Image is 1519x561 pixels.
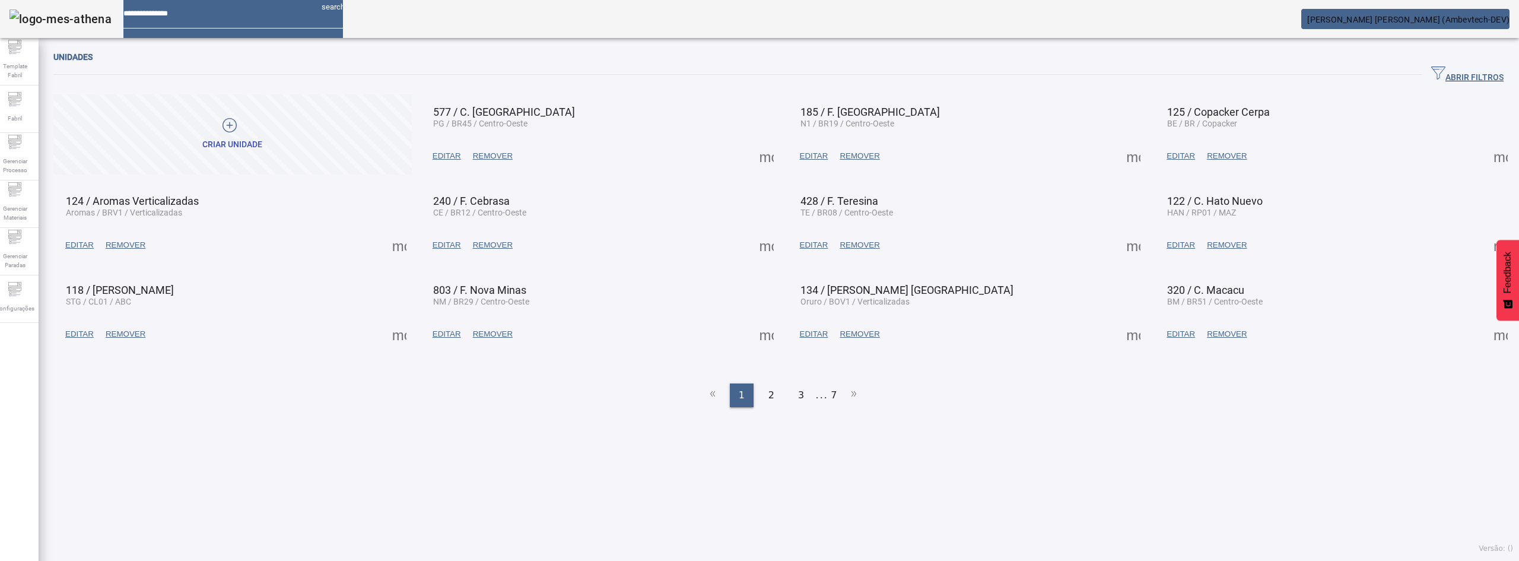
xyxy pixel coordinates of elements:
[1207,150,1247,162] span: REMOVER
[1490,324,1511,345] button: Mais
[800,106,940,118] span: 185 / F. [GEOGRAPHIC_DATA]
[834,234,885,256] button: REMOVER
[106,328,145,340] span: REMOVER
[389,324,410,345] button: Mais
[66,297,131,306] span: STG / CL01 / ABC
[66,195,199,207] span: 124 / Aromas Verticalizadas
[1167,195,1263,207] span: 122 / C. Hato Nuevo
[53,94,412,175] button: Criar unidade
[1123,234,1144,256] button: Mais
[1123,324,1144,345] button: Mais
[1167,328,1195,340] span: EDITAR
[834,324,885,345] button: REMOVER
[840,239,879,251] span: REMOVER
[467,234,519,256] button: REMOVER
[840,150,879,162] span: REMOVER
[65,328,94,340] span: EDITAR
[1161,234,1201,256] button: EDITAR
[1167,119,1237,128] span: BE / BR / Copacker
[1490,234,1511,256] button: Mais
[1201,145,1253,167] button: REMOVER
[65,239,94,251] span: EDITAR
[433,150,461,162] span: EDITAR
[467,145,519,167] button: REMOVER
[66,208,182,217] span: Aromas / BRV1 / Verticalizadas
[433,239,461,251] span: EDITAR
[473,239,513,251] span: REMOVER
[66,284,174,296] span: 118 / [PERSON_NAME]
[1167,106,1270,118] span: 125 / Copacker Cerpa
[53,52,93,62] span: Unidades
[427,324,467,345] button: EDITAR
[1431,66,1504,84] span: ABRIR FILTROS
[1167,150,1195,162] span: EDITAR
[59,324,100,345] button: EDITAR
[389,234,410,256] button: Mais
[800,119,894,128] span: N1 / BR19 / Centro-Oeste
[1167,284,1244,296] span: 320 / C. Macacu
[433,106,575,118] span: 577 / C. [GEOGRAPHIC_DATA]
[433,208,526,217] span: CE / BR12 / Centro-Oeste
[467,324,519,345] button: REMOVER
[756,324,777,345] button: Mais
[1161,324,1201,345] button: EDITAR
[202,139,262,151] div: Criar unidade
[834,145,885,167] button: REMOVER
[4,110,26,126] span: Fabril
[1201,324,1253,345] button: REMOVER
[1201,234,1253,256] button: REMOVER
[800,328,828,340] span: EDITAR
[816,383,828,407] li: ...
[1167,239,1195,251] span: EDITAR
[1479,544,1513,553] span: Versão: ()
[9,9,112,28] img: logo-mes-athena
[59,234,100,256] button: EDITAR
[433,284,526,296] span: 803 / F. Nova Minas
[100,324,151,345] button: REMOVER
[768,388,774,402] span: 2
[800,195,878,207] span: 428 / F. Teresina
[800,208,893,217] span: TE / BR08 / Centro-Oeste
[473,328,513,340] span: REMOVER
[1207,239,1247,251] span: REMOVER
[1422,64,1513,85] button: ABRIR FILTROS
[106,239,145,251] span: REMOVER
[1161,145,1201,167] button: EDITAR
[427,145,467,167] button: EDITAR
[800,150,828,162] span: EDITAR
[100,234,151,256] button: REMOVER
[1123,145,1144,167] button: Mais
[433,195,510,207] span: 240 / F. Cebrasa
[800,284,1013,296] span: 134 / [PERSON_NAME] [GEOGRAPHIC_DATA]
[1207,328,1247,340] span: REMOVER
[756,145,777,167] button: Mais
[1167,297,1263,306] span: BM / BR51 / Centro-Oeste
[1307,15,1510,24] span: [PERSON_NAME] [PERSON_NAME] (Ambevtech-DEV)
[1496,240,1519,321] button: Feedback - Mostrar pesquisa
[800,239,828,251] span: EDITAR
[794,234,834,256] button: EDITAR
[794,324,834,345] button: EDITAR
[433,297,529,306] span: NM / BR29 / Centro-Oeste
[800,297,910,306] span: Oruro / BOV1 / Verticalizadas
[433,328,461,340] span: EDITAR
[1167,208,1236,217] span: HAN / RP01 / MAZ
[433,119,527,128] span: PG / BR45 / Centro-Oeste
[798,388,804,402] span: 3
[840,328,879,340] span: REMOVER
[756,234,777,256] button: Mais
[794,145,834,167] button: EDITAR
[427,234,467,256] button: EDITAR
[1490,145,1511,167] button: Mais
[831,383,837,407] li: 7
[1502,252,1513,293] span: Feedback
[473,150,513,162] span: REMOVER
